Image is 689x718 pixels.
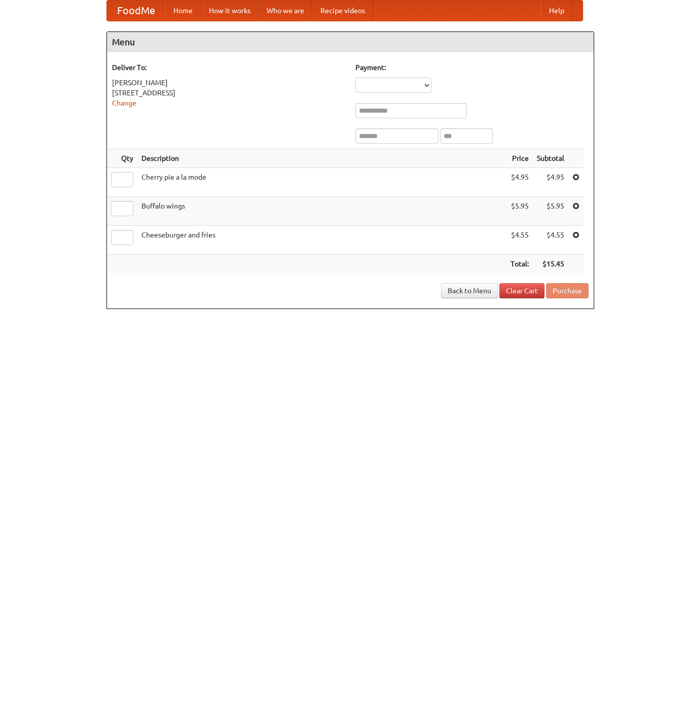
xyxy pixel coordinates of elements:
a: How it works [201,1,259,21]
td: Buffalo wings [137,197,506,226]
th: Price [506,149,533,168]
h5: Deliver To: [112,62,345,73]
th: Subtotal [533,149,568,168]
td: $5.95 [506,197,533,226]
a: FoodMe [107,1,165,21]
a: Clear Cart [499,283,545,298]
td: $4.55 [506,226,533,255]
h5: Payment: [355,62,589,73]
td: $5.95 [533,197,568,226]
h4: Menu [107,32,594,52]
a: Back to Menu [441,283,498,298]
th: Qty [107,149,137,168]
a: Help [541,1,572,21]
a: Change [112,99,136,107]
td: Cherry pie a la mode [137,168,506,197]
td: $4.95 [533,168,568,197]
th: Description [137,149,506,168]
a: Who we are [259,1,312,21]
a: Home [165,1,201,21]
a: Recipe videos [312,1,373,21]
div: [STREET_ADDRESS] [112,88,345,98]
button: Purchase [546,283,589,298]
th: $15.45 [533,255,568,273]
td: Cheeseburger and fries [137,226,506,255]
td: $4.95 [506,168,533,197]
div: [PERSON_NAME] [112,78,345,88]
td: $4.55 [533,226,568,255]
th: Total: [506,255,533,273]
